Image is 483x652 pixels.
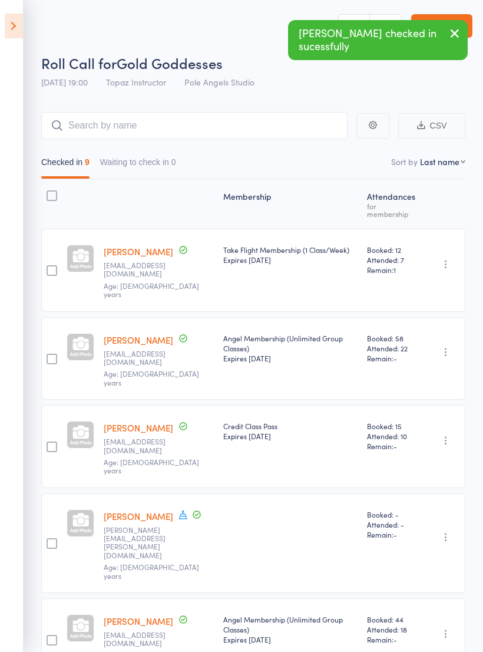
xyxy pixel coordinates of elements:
label: Sort by [391,156,418,167]
span: Remain: [367,353,418,363]
div: Expires [DATE] [223,353,358,363]
div: Expires [DATE] [223,255,358,265]
span: Pole Angels Studio [184,76,254,88]
span: Attended: 10 [367,431,418,441]
span: Booked: 58 [367,333,418,343]
span: Booked: - [367,509,418,519]
div: Expires [DATE] [223,634,358,644]
small: emilymayhicks@gmail.com [104,631,180,648]
span: Age: [DEMOGRAPHIC_DATA] years [104,457,199,475]
span: Age: [DEMOGRAPHIC_DATA] years [104,368,199,387]
span: Attended: - [367,519,418,529]
small: beanie_fox@hotmail.com [104,261,180,278]
div: Take Flight Membership (1 Class/Week) [223,245,358,265]
span: 1 [393,265,396,275]
span: - [393,441,397,451]
small: isabelleharris97@icloud.com [104,437,180,455]
div: Expires [DATE] [223,431,358,441]
div: 9 [85,157,90,167]
span: Attended: 18 [367,624,418,634]
span: - [393,353,397,363]
a: Exit roll call [411,14,472,38]
span: Roll Call for [41,53,117,73]
div: Credit Class Pass [223,421,358,441]
span: Booked: 12 [367,245,418,255]
a: [PERSON_NAME] [104,245,173,258]
span: Remain: [367,634,418,644]
div: Atten­dances [362,185,422,223]
input: Search by name [41,112,348,139]
span: Gold Goddesses [117,53,223,73]
span: - [393,634,397,644]
a: [PERSON_NAME] [104,510,173,522]
span: Remain: [367,441,418,451]
div: [PERSON_NAME] checked in sucessfully [288,20,468,60]
a: [PERSON_NAME] [104,334,173,346]
button: Waiting to check in0 [100,152,176,179]
a: [PERSON_NAME] [104,422,173,434]
small: Isabelle.heinrichs@hotmail.com [104,526,180,560]
div: Membership [219,185,362,223]
button: CSV [398,113,465,139]
div: for membership [367,202,418,218]
span: Remain: [367,265,418,275]
span: Attended: 7 [367,255,418,265]
div: Angel Membership (Unlimited Group Classes) [223,614,358,644]
button: Checked in9 [41,152,90,179]
span: Remain: [367,529,418,539]
div: Angel Membership (Unlimited Group Classes) [223,333,358,363]
small: amberchapple01@gmail.com [104,350,180,367]
span: Attended: 22 [367,343,418,353]
span: - [393,529,397,539]
span: Booked: 44 [367,614,418,624]
span: [DATE] 19:00 [41,76,88,88]
span: Booked: 15 [367,421,418,431]
span: Age: [DEMOGRAPHIC_DATA] years [104,562,199,580]
span: Age: [DEMOGRAPHIC_DATA] years [104,281,199,299]
div: Last name [420,156,459,167]
a: [PERSON_NAME] [104,615,173,627]
span: Topaz Instructor [106,76,166,88]
div: 0 [171,157,176,167]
